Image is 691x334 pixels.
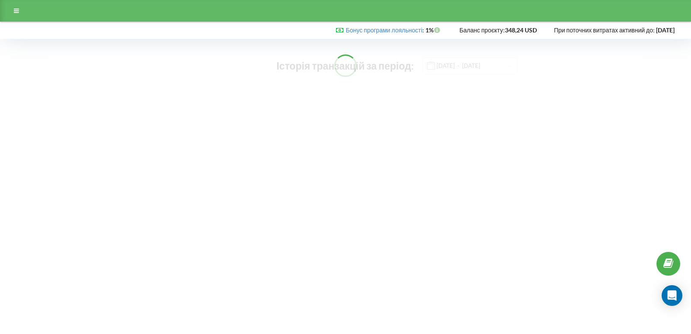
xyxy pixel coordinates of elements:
[662,285,682,306] div: Open Intercom Messenger
[346,26,422,34] a: Бонус програми лояльності
[656,26,675,34] strong: [DATE]
[346,26,424,34] span: :
[554,26,655,34] span: При поточних витратах активний до:
[460,26,505,34] span: Баланс проєкту:
[425,26,442,34] strong: 1%
[505,26,537,34] strong: 348,24 USD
